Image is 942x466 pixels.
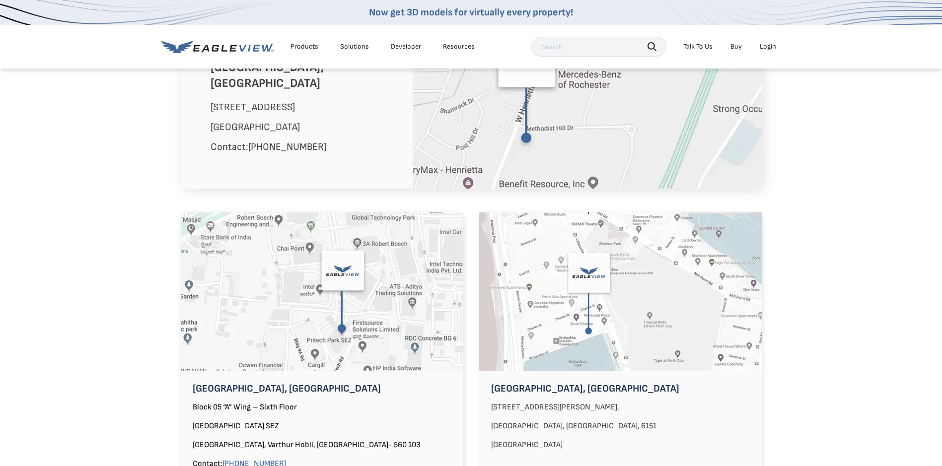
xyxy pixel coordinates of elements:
p: [GEOGRAPHIC_DATA] [211,119,398,135]
img: Bangalore Office, Eagleview [181,212,463,371]
div: Products [290,42,318,51]
div: Solutions [340,42,369,51]
p: [STREET_ADDRESS][PERSON_NAME], [479,399,762,415]
span: Contact: [211,141,326,153]
a: [PHONE_NUMBER] [248,141,326,153]
strong: [GEOGRAPHIC_DATA], [GEOGRAPHIC_DATA] [193,383,381,395]
div: Talk To Us [683,42,713,51]
p: [GEOGRAPHIC_DATA] SEZ [181,418,463,434]
p: [GEOGRAPHIC_DATA] [479,437,762,453]
img: Perth Office, Eagleview [479,212,762,371]
a: Developer [391,42,421,51]
div: Resources [443,42,475,51]
p: [STREET_ADDRESS] [211,99,398,115]
a: Buy [730,42,742,51]
strong: [GEOGRAPHIC_DATA], [GEOGRAPHIC_DATA] [491,383,679,395]
h3: [GEOGRAPHIC_DATA], [GEOGRAPHIC_DATA] [211,60,398,91]
p: [GEOGRAPHIC_DATA], Varthur Hobli, [GEOGRAPHIC_DATA]- 560 103 [181,437,463,453]
a: Now get 3D models for virtually every property! [369,6,573,18]
div: Login [760,42,776,51]
input: Search [531,37,666,57]
p: [GEOGRAPHIC_DATA], [GEOGRAPHIC_DATA], 6151 [479,418,762,434]
p: Block 05 “A” Wing – Sixth Floor [181,399,463,415]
